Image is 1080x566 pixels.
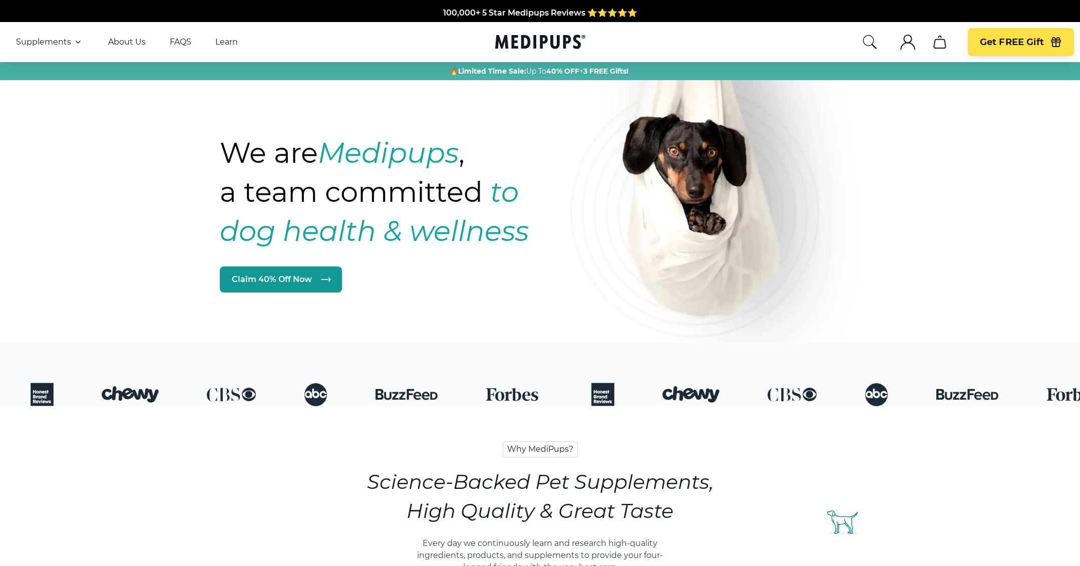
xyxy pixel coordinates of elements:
button: cart [928,30,952,54]
a: Learn [215,37,238,47]
button: Get FREE Gift [968,28,1074,56]
h2: Science-Backed Pet Supplements, High Quality & Great Taste [367,467,713,525]
span: Get FREE Gift [980,37,1044,48]
span: Supplements [16,37,71,47]
button: account [896,30,920,54]
a: Medipups [495,33,585,53]
span: 🔥 Up To + [450,66,628,76]
strong: Medipups [318,136,459,170]
a: Claim 40% Off Now [220,266,342,293]
span: Why MediPups? [503,441,578,457]
button: Supplements [16,36,84,48]
a: FAQS [170,37,191,47]
a: About Us [108,37,146,47]
img: Natural dog supplements for joint and coat health [570,14,871,381]
h1: We are , a team committed [220,133,586,250]
button: search [862,34,878,50]
span: Made In The [GEOGRAPHIC_DATA] from domestic & globally sourced ingredients [374,8,706,18]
